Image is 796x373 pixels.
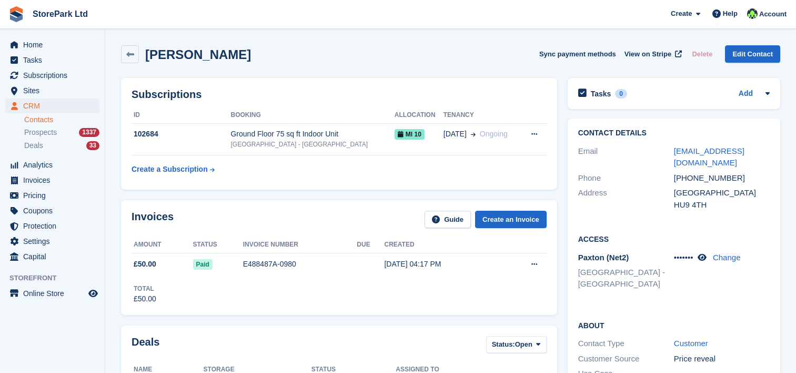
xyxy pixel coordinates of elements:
div: Phone [578,172,674,184]
span: £50.00 [134,259,156,270]
h2: [PERSON_NAME] [145,47,251,62]
span: Help [723,8,738,19]
div: [GEOGRAPHIC_DATA] - [GEOGRAPHIC_DATA] [230,140,394,149]
h2: Tasks [591,89,611,99]
a: menu [5,99,99,113]
a: Create a Subscription [132,160,215,179]
span: CRM [23,99,86,113]
h2: Subscriptions [132,89,547,101]
div: Contact Type [578,338,674,350]
div: 102684 [132,129,230,140]
h2: Deals [132,336,159,356]
div: [DATE] 04:17 PM [384,259,501,270]
div: £50.00 [134,293,156,305]
a: [EMAIL_ADDRESS][DOMAIN_NAME] [674,146,744,168]
th: Invoice number [243,237,357,253]
span: Pricing [23,188,86,203]
th: Booking [230,107,394,124]
span: Coupons [23,203,86,218]
div: Create a Subscription [132,164,208,175]
a: menu [5,37,99,52]
li: [GEOGRAPHIC_DATA] - [GEOGRAPHIC_DATA] [578,267,674,290]
a: Create an Invoice [475,211,547,228]
img: Ryan Mulcahy [747,8,758,19]
div: [GEOGRAPHIC_DATA] [674,187,770,199]
th: Tenancy [444,107,520,124]
th: Status [193,237,243,253]
span: View on Stripe [624,49,671,60]
th: Amount [132,237,193,253]
span: [DATE] [444,129,467,140]
a: Change [713,253,741,262]
span: Subscriptions [23,68,86,83]
a: menu [5,173,99,188]
span: Create [671,8,692,19]
a: Edit Contact [725,45,780,63]
span: Home [23,37,86,52]
a: menu [5,219,99,233]
a: Prospects 1337 [24,127,99,138]
th: Due [357,237,384,253]
button: Delete [688,45,717,63]
span: Tasks [23,53,86,67]
a: Preview store [87,287,99,300]
div: Ground Floor 75 sq ft Indoor Unit [230,129,394,140]
a: menu [5,53,99,67]
a: menu [5,158,99,172]
a: Deals 33 [24,140,99,151]
span: Storefront [9,273,105,283]
a: View on Stripe [620,45,684,63]
button: Status: Open [486,336,547,354]
span: Status: [492,339,515,350]
span: Protection [23,219,86,233]
div: 0 [615,89,627,99]
a: menu [5,203,99,218]
a: Add [739,88,753,100]
span: Prospects [24,127,57,138]
span: Account [759,9,787,19]
span: Invoices [23,173,86,188]
span: Analytics [23,158,86,172]
a: menu [5,234,99,249]
th: ID [132,107,230,124]
h2: Invoices [132,211,174,228]
a: menu [5,68,99,83]
span: Open [515,339,532,350]
a: menu [5,188,99,203]
div: Address [578,187,674,211]
div: Total [134,284,156,293]
a: Contacts [24,115,99,125]
a: menu [5,83,99,98]
span: Ongoing [480,130,508,138]
th: Created [384,237,501,253]
a: menu [5,249,99,264]
span: Settings [23,234,86,249]
div: 33 [86,141,99,150]
span: Paid [193,259,213,270]
th: Allocation [395,107,444,124]
a: Guide [425,211,471,228]
span: MI 10 [395,129,425,140]
button: Sync payment methods [539,45,616,63]
span: Online Store [23,286,86,301]
div: HU9 4TH [674,199,770,211]
img: stora-icon-8386f47178a22dfd0bd8f6a31ec36ba5ce8667c1dd55bd0f319d3a0aa187defe.svg [8,6,24,22]
a: menu [5,286,99,301]
span: Sites [23,83,86,98]
span: Capital [23,249,86,264]
div: 1337 [79,128,99,137]
h2: Access [578,233,770,244]
div: Price reveal [674,353,770,365]
a: Customer [674,339,708,348]
span: Paxton (Net2) [578,253,629,262]
h2: Contact Details [578,129,770,138]
div: Email [578,145,674,169]
span: Deals [24,141,43,151]
div: E488487A-0980 [243,259,357,270]
div: Customer Source [578,353,674,365]
div: [PHONE_NUMBER] [674,172,770,184]
span: ••••••• [674,253,693,262]
a: StorePark Ltd [28,5,92,23]
h2: About [578,320,770,330]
